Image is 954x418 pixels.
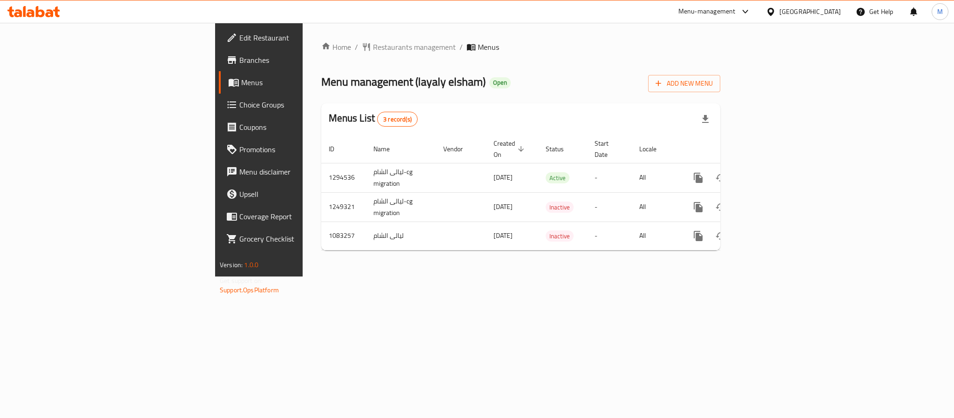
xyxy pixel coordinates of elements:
span: [DATE] [494,171,513,183]
div: Total records count [377,112,418,127]
nav: breadcrumb [321,41,720,53]
span: Vendor [443,143,475,155]
div: Inactive [546,230,574,242]
table: enhanced table [321,135,784,250]
span: Active [546,173,569,183]
a: Choice Groups [219,94,374,116]
span: Coverage Report [239,211,367,222]
span: Add New Menu [656,78,713,89]
td: ليالى الشام-cg migration [366,192,436,222]
span: [DATE] [494,229,513,242]
span: Promotions [239,144,367,155]
div: Menu-management [678,6,736,17]
span: Inactive [546,202,574,213]
span: Grocery Checklist [239,233,367,244]
span: Get support on: [220,275,263,287]
td: - [587,163,632,192]
span: Menus [241,77,367,88]
a: Coverage Report [219,205,374,228]
span: Edit Restaurant [239,32,367,43]
span: Version: [220,259,243,271]
span: 1.0.0 [244,259,258,271]
li: / [460,41,463,53]
td: All [632,192,680,222]
a: Promotions [219,138,374,161]
span: Start Date [595,138,621,160]
a: Upsell [219,183,374,205]
span: Upsell [239,189,367,200]
span: Choice Groups [239,99,367,110]
div: Active [546,172,569,183]
span: Status [546,143,576,155]
a: Branches [219,49,374,71]
th: Actions [680,135,784,163]
a: Restaurants management [362,41,456,53]
span: Branches [239,54,367,66]
td: All [632,163,680,192]
span: [DATE] [494,201,513,213]
span: Restaurants management [373,41,456,53]
td: ليالى الشام-cg migration [366,163,436,192]
span: Menu management ( layaly elsham ) [321,71,486,92]
a: Menus [219,71,374,94]
a: Menu disclaimer [219,161,374,183]
td: - [587,222,632,250]
button: more [687,167,710,189]
span: Menus [478,41,499,53]
span: Inactive [546,231,574,242]
a: Edit Restaurant [219,27,374,49]
span: Menu disclaimer [239,166,367,177]
button: more [687,196,710,218]
a: Support.OpsPlatform [220,284,279,296]
span: Open [489,79,511,87]
button: Change Status [710,225,732,247]
button: Change Status [710,167,732,189]
span: M [937,7,943,17]
span: Locale [639,143,669,155]
div: [GEOGRAPHIC_DATA] [779,7,841,17]
button: more [687,225,710,247]
h2: Menus List [329,111,418,127]
div: Export file [694,108,717,130]
span: Created On [494,138,527,160]
span: Coupons [239,121,367,133]
span: Name [373,143,402,155]
td: - [587,192,632,222]
button: Change Status [710,196,732,218]
button: Add New Menu [648,75,720,92]
td: All [632,222,680,250]
td: ليالى الشام [366,222,436,250]
a: Coupons [219,116,374,138]
span: 3 record(s) [378,115,417,124]
div: Open [489,77,511,88]
a: Grocery Checklist [219,228,374,250]
span: ID [329,143,346,155]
